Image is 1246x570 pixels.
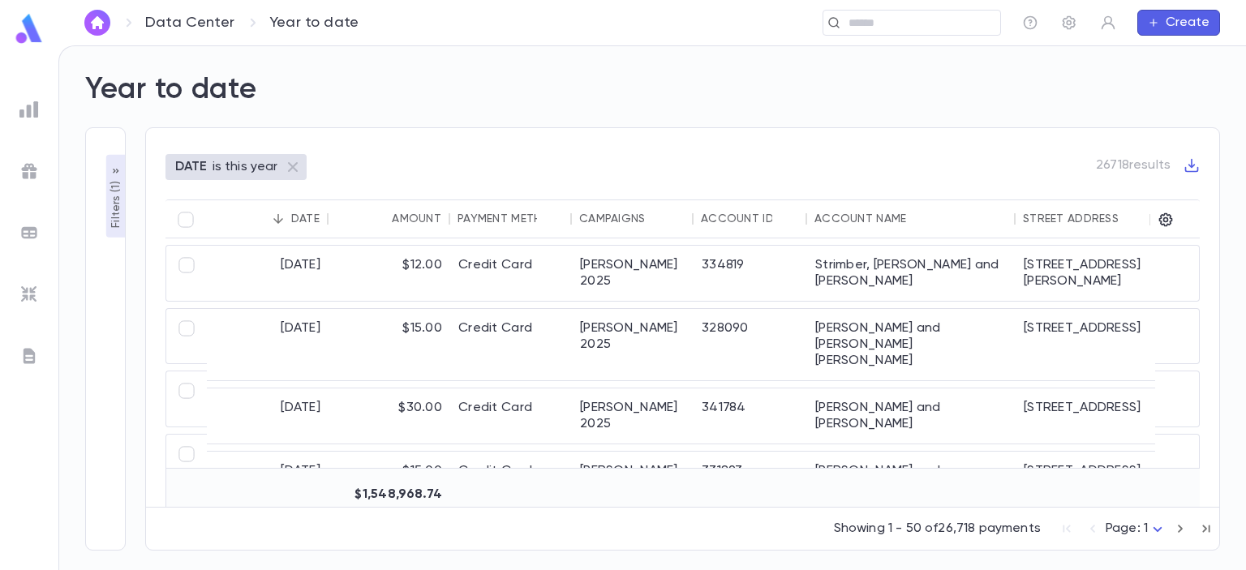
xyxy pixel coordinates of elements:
[19,100,39,119] img: reports_grey.c525e4749d1bce6a11f5fe2a8de1b229.svg
[207,246,329,301] div: [DATE]
[694,309,807,380] div: 328090
[579,212,646,225] div: Campaigns
[269,14,359,32] p: Year to date
[329,246,450,301] div: $12.00
[329,475,450,514] div: $1,548,968.74
[450,309,572,380] div: Credit Card
[906,206,932,232] button: Sort
[458,212,560,225] div: Payment Method
[13,13,45,45] img: logo
[1119,206,1145,232] button: Sort
[701,212,774,225] div: Account ID
[807,452,1016,507] div: [PERSON_NAME] and [PERSON_NAME]
[175,159,208,175] p: DATE
[1016,452,1173,507] div: [STREET_ADDRESS]
[207,309,329,380] div: [DATE]
[145,14,234,32] a: Data Center
[646,206,672,232] button: Sort
[537,206,563,232] button: Sort
[572,388,694,444] div: [PERSON_NAME] 2025
[772,206,798,232] button: Sort
[291,212,320,225] div: Date
[19,223,39,242] img: batches_grey.339ca447c9d9533ef1741baa751efc33.svg
[572,246,694,301] div: [PERSON_NAME] 2025
[329,309,450,380] div: $15.00
[213,159,278,175] p: is this year
[807,388,1016,444] div: [PERSON_NAME] and [PERSON_NAME]
[1016,309,1173,380] div: [STREET_ADDRESS]
[1137,10,1220,36] button: Create
[265,206,291,232] button: Sort
[19,346,39,366] img: letters_grey.7941b92b52307dd3b8a917253454ce1c.svg
[807,309,1016,380] div: [PERSON_NAME] and [PERSON_NAME] [PERSON_NAME]
[19,161,39,181] img: campaigns_grey.99e729a5f7ee94e3726e6486bddda8f1.svg
[450,388,572,444] div: Credit Card
[207,388,329,444] div: [DATE]
[1106,522,1148,535] span: Page: 1
[450,246,572,301] div: Credit Card
[329,452,450,507] div: $15.00
[85,72,257,108] h2: Year to date
[1023,212,1119,225] div: Street Address
[1096,157,1171,174] p: 26718 results
[108,178,124,228] p: Filters ( 1 )
[392,212,441,225] div: Amount
[366,206,392,232] button: Sort
[207,452,329,507] div: [DATE]
[329,388,450,444] div: $30.00
[450,452,572,507] div: Credit Card
[807,246,1016,301] div: Strimber, [PERSON_NAME] and [PERSON_NAME]
[572,309,694,380] div: [PERSON_NAME] 2025
[165,154,307,180] div: DATEis this year
[1106,516,1167,542] div: Page: 1
[88,16,107,29] img: home_white.a664292cf8c1dea59945f0da9f25487c.svg
[694,246,807,301] div: 334819
[814,212,906,225] div: Account Name
[694,452,807,507] div: 331893
[694,388,807,444] div: 341784
[834,521,1041,537] p: Showing 1 - 50 of 26,718 payments
[572,452,694,507] div: [PERSON_NAME] 2025
[106,155,126,238] button: Filters (1)
[1016,246,1173,301] div: [STREET_ADDRESS][PERSON_NAME]
[19,285,39,304] img: imports_grey.530a8a0e642e233f2baf0ef88e8c9fcb.svg
[1016,388,1173,444] div: [STREET_ADDRESS]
